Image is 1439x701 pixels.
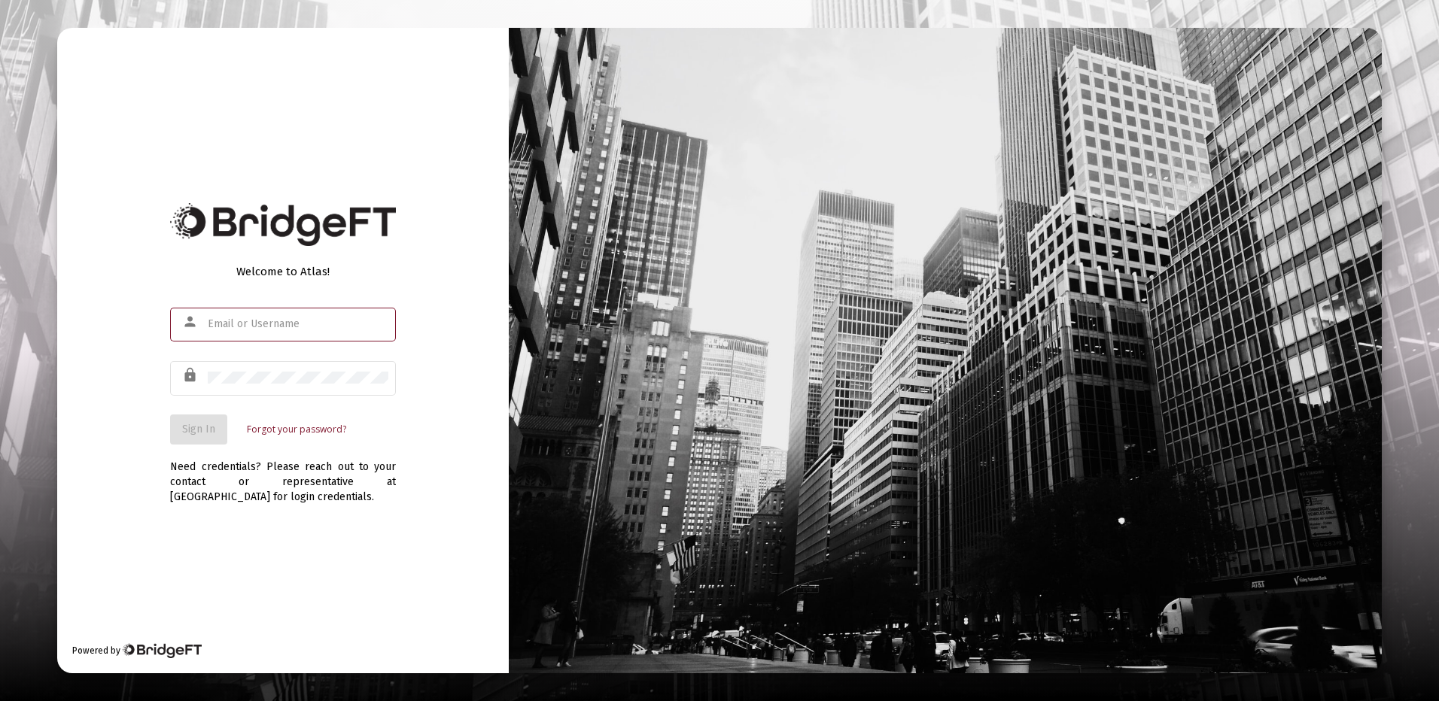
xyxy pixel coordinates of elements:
input: Email or Username [208,318,388,330]
img: Bridge Financial Technology Logo [170,203,396,246]
button: Sign In [170,414,227,445]
span: Sign In [182,423,215,435]
img: Bridge Financial Technology Logo [122,643,201,658]
mat-icon: lock [182,366,200,384]
div: Welcome to Atlas! [170,264,396,279]
div: Powered by [72,643,201,658]
mat-icon: person [182,313,200,331]
div: Need credentials? Please reach out to your contact or representative at [GEOGRAPHIC_DATA] for log... [170,445,396,505]
a: Forgot your password? [247,422,346,437]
